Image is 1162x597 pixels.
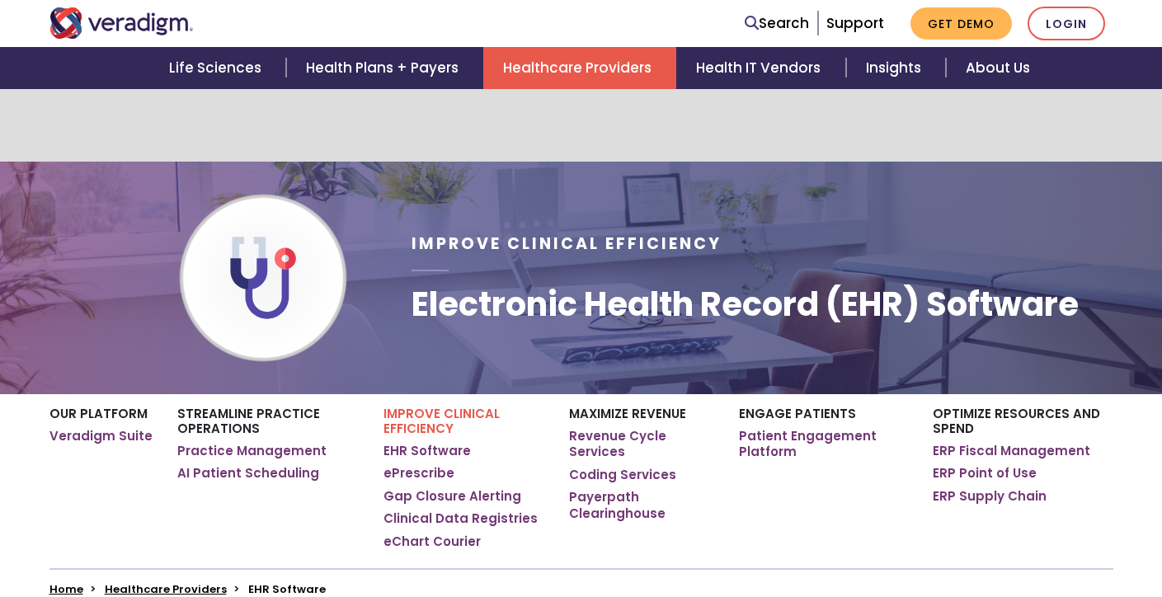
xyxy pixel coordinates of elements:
[286,47,483,89] a: Health Plans + Payers
[846,47,946,89] a: Insights
[933,488,1047,505] a: ERP Supply Chain
[933,465,1037,482] a: ERP Point of Use
[383,510,538,527] a: Clinical Data Registries
[739,428,908,460] a: Patient Engagement Platform
[105,581,227,597] a: Healthcare Providers
[383,534,481,550] a: eChart Courier
[383,488,521,505] a: Gap Closure Alerting
[149,47,286,89] a: Life Sciences
[826,13,884,33] a: Support
[569,467,676,483] a: Coding Services
[910,7,1012,40] a: Get Demo
[745,12,809,35] a: Search
[676,47,845,89] a: Health IT Vendors
[383,443,471,459] a: EHR Software
[483,47,676,89] a: Healthcare Providers
[177,443,327,459] a: Practice Management
[933,443,1090,459] a: ERP Fiscal Management
[412,284,1079,324] h1: Electronic Health Record (EHR) Software
[177,465,319,482] a: AI Patient Scheduling
[49,428,153,444] a: Veradigm Suite
[383,465,454,482] a: ePrescribe
[569,428,713,460] a: Revenue Cycle Services
[1028,7,1105,40] a: Login
[412,233,722,255] span: Improve Clinical Efficiency
[569,489,713,521] a: Payerpath Clearinghouse
[946,47,1050,89] a: About Us
[49,7,194,39] img: Veradigm logo
[49,581,83,597] a: Home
